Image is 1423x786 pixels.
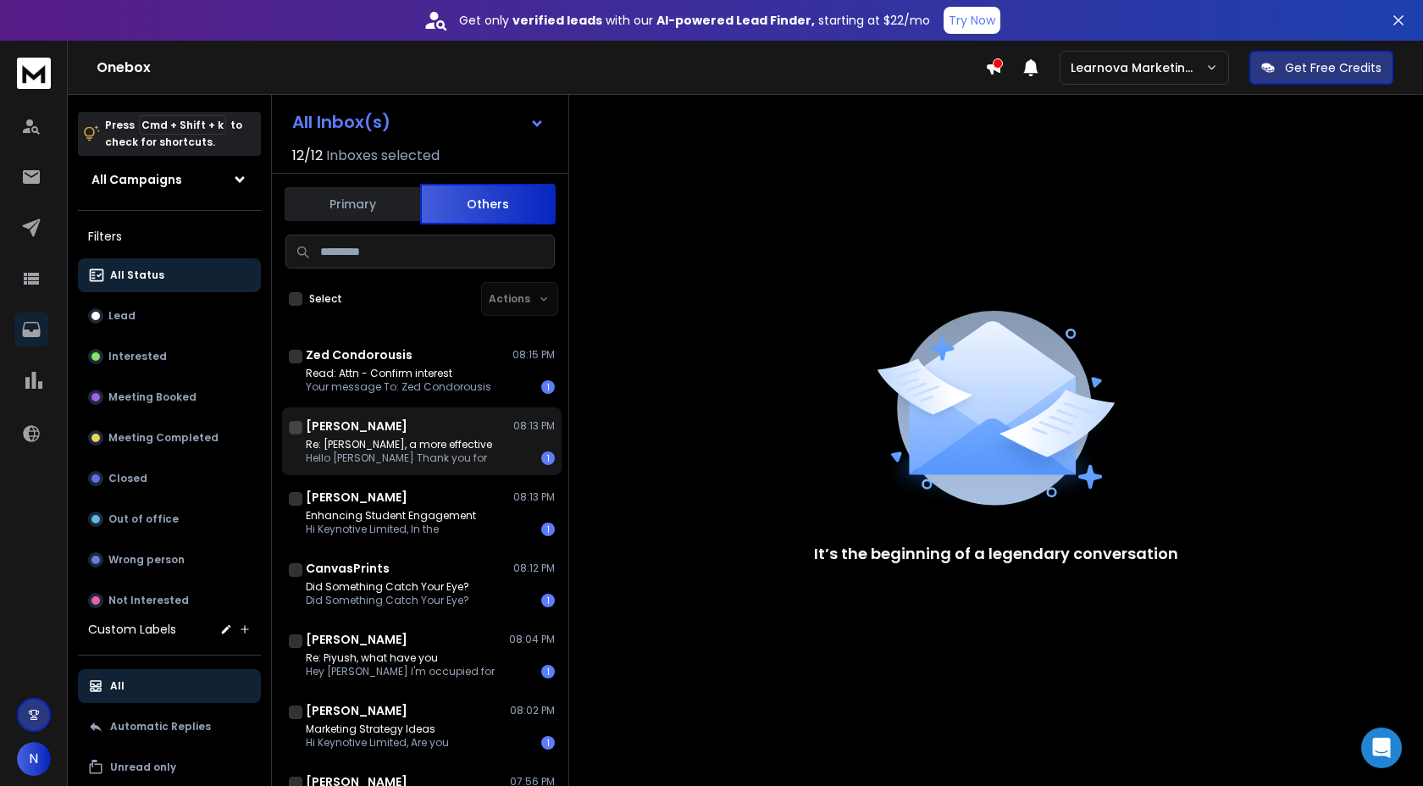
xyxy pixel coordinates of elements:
[420,184,556,224] button: Others
[513,490,555,504] p: 08:13 PM
[105,117,242,151] p: Press to check for shortcuts.
[512,12,602,29] strong: verified leads
[110,720,211,733] p: Automatic Replies
[108,431,219,445] p: Meeting Completed
[656,12,815,29] strong: AI-powered Lead Finder,
[78,750,261,784] button: Unread only
[17,742,51,776] button: N
[306,489,407,506] h1: [PERSON_NAME]
[306,523,476,536] p: Hi Keynotive Limited, In the
[541,523,555,536] div: 1
[306,380,491,394] p: Your message To: Zed Condorousis
[17,58,51,89] img: logo
[78,502,261,536] button: Out of office
[1361,728,1402,768] div: Open Intercom Messenger
[139,115,226,135] span: Cmd + Shift + k
[306,665,495,678] p: Hey [PERSON_NAME] I'm occupied for
[1285,59,1381,76] p: Get Free Credits
[306,722,449,736] p: Marketing Strategy Ideas
[306,418,407,435] h1: [PERSON_NAME]
[949,12,995,29] p: Try Now
[108,390,197,404] p: Meeting Booked
[306,560,390,577] h1: CanvasPrints
[512,348,555,362] p: 08:15 PM
[110,761,176,774] p: Unread only
[292,113,390,130] h1: All Inbox(s)
[279,105,558,139] button: All Inbox(s)
[285,185,420,223] button: Primary
[306,451,492,465] p: Hello [PERSON_NAME] Thank you for
[78,380,261,414] button: Meeting Booked
[541,665,555,678] div: 1
[108,472,147,485] p: Closed
[78,258,261,292] button: All Status
[541,451,555,465] div: 1
[306,438,492,451] p: Re: [PERSON_NAME], a more effective
[510,704,555,717] p: 08:02 PM
[459,12,930,29] p: Get only with our starting at $22/mo
[944,7,1000,34] button: Try Now
[78,299,261,333] button: Lead
[78,543,261,577] button: Wrong person
[1249,51,1393,85] button: Get Free Credits
[541,594,555,607] div: 1
[541,736,555,750] div: 1
[110,268,164,282] p: All Status
[306,367,491,380] p: Read: Attn - Confirm interest
[78,340,261,374] button: Interested
[78,710,261,744] button: Automatic Replies
[110,679,125,693] p: All
[91,171,182,188] h1: All Campaigns
[108,309,136,323] p: Lead
[306,346,413,363] h1: Zed Condorousis
[306,702,407,719] h1: [PERSON_NAME]
[108,350,167,363] p: Interested
[108,553,185,567] p: Wrong person
[108,512,179,526] p: Out of office
[306,631,407,648] h1: [PERSON_NAME]
[306,509,476,523] p: Enhancing Student Engagement
[88,621,176,638] h3: Custom Labels
[78,462,261,495] button: Closed
[108,594,189,607] p: Not Interested
[326,146,440,166] h3: Inboxes selected
[78,421,261,455] button: Meeting Completed
[306,580,469,594] p: Did Something Catch Your Eye?
[78,584,261,617] button: Not Interested
[306,594,469,607] p: Did Something Catch Your Eye?
[78,163,261,196] button: All Campaigns
[541,380,555,394] div: 1
[509,633,555,646] p: 08:04 PM
[292,146,323,166] span: 12 / 12
[78,669,261,703] button: All
[1071,59,1205,76] p: Learnova Marketing Emails
[78,224,261,248] h3: Filters
[814,542,1178,566] p: It’s the beginning of a legendary conversation
[513,562,555,575] p: 08:12 PM
[513,419,555,433] p: 08:13 PM
[306,651,495,665] p: Re: Piyush, what have you
[306,736,449,750] p: Hi Keynotive Limited, Are you
[97,58,985,78] h1: Onebox
[309,292,342,306] label: Select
